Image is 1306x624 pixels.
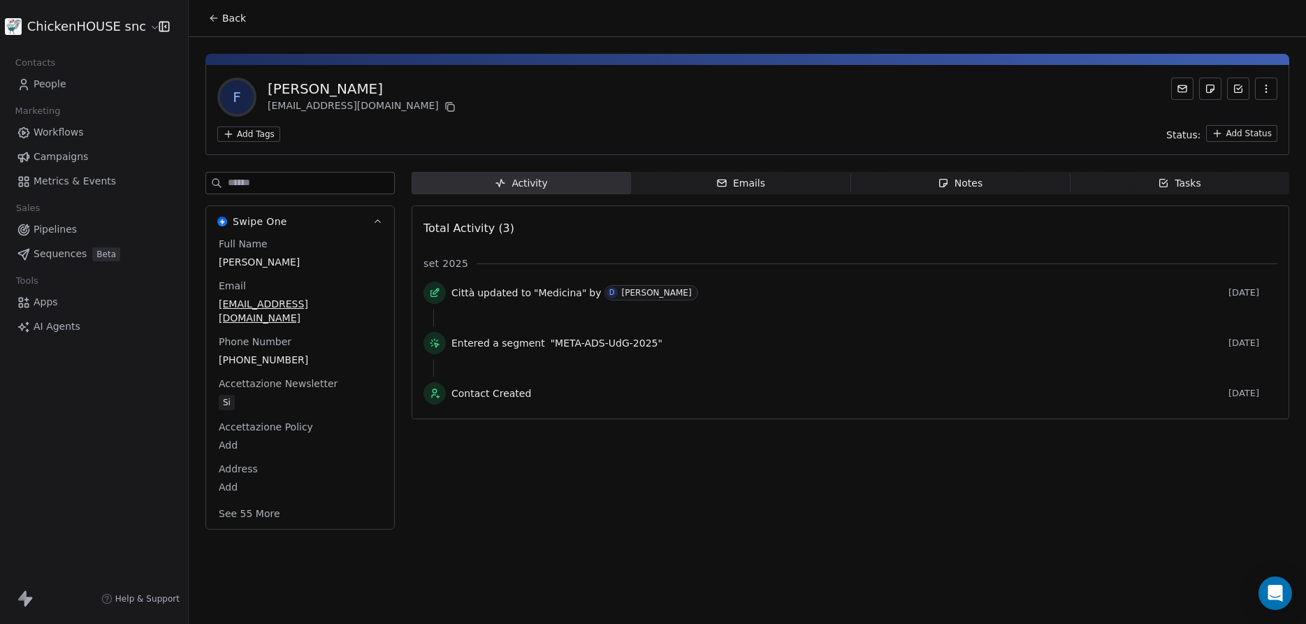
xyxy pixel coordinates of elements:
button: Add Status [1206,125,1277,142]
span: Pipelines [34,222,77,237]
span: Status: [1166,128,1200,142]
span: Campaigns [34,150,88,164]
div: Tasks [1158,176,1201,191]
span: "Medicina" [534,286,586,300]
span: Sequences [34,247,87,261]
span: Contacts [9,52,61,73]
a: SequencesBeta [11,242,177,266]
span: by [589,286,601,300]
div: [EMAIL_ADDRESS][DOMAIN_NAME] [268,99,458,115]
a: Metrics & Events [11,170,177,193]
span: Help & Support [115,593,180,604]
button: ChickenHOUSE snc [17,15,149,38]
span: Entered a segment [451,336,545,350]
span: [DATE] [1228,287,1277,298]
button: See 55 More [210,501,289,526]
span: ChickenHOUSE snc [27,17,147,36]
span: Apps [34,295,58,310]
div: Swipe OneSwipe One [206,237,394,529]
a: Help & Support [101,593,180,604]
span: Swipe One [233,215,287,228]
span: [DATE] [1228,338,1277,349]
span: People [34,77,66,92]
span: "META-ADS-UdG-2025" [551,336,662,350]
span: F [220,80,254,114]
button: Back [200,6,254,31]
div: Open Intercom Messenger [1258,576,1292,610]
span: Città [451,286,474,300]
span: Full Name [216,237,270,251]
span: Marketing [9,101,66,122]
img: 4.jpg [5,18,22,35]
span: Tools [10,270,44,291]
span: Back [222,11,246,25]
span: [EMAIL_ADDRESS][DOMAIN_NAME] [219,297,382,325]
a: Apps [11,291,177,314]
span: Phone Number [216,335,294,349]
a: People [11,73,177,96]
div: Si [223,396,231,409]
div: Notes [938,176,982,191]
a: AI Agents [11,315,177,338]
span: set 2025 [423,256,468,270]
button: Add Tags [217,126,280,142]
span: [PERSON_NAME] [219,255,382,269]
img: Swipe One [217,217,227,226]
span: Workflows [34,125,84,140]
div: [PERSON_NAME] [268,79,458,99]
span: Address [216,462,261,476]
span: [DATE] [1228,388,1277,399]
a: Workflows [11,121,177,144]
span: Add [219,480,382,494]
span: Sales [10,198,46,219]
a: Pipelines [11,218,177,241]
span: Email [216,279,249,293]
span: Metrics & Events [34,174,116,189]
span: Accettazione Newsletter [216,377,340,391]
span: [PHONE_NUMBER] [219,353,382,367]
a: Campaigns [11,145,177,168]
span: Contact Created [451,386,1223,400]
div: Emails [716,176,765,191]
span: Accettazione Policy [216,420,316,434]
div: D [609,287,615,298]
span: Total Activity (3) [423,222,514,235]
button: Swipe OneSwipe One [206,206,394,237]
span: Add [219,438,382,452]
span: AI Agents [34,319,80,334]
span: updated to [477,286,531,300]
div: [PERSON_NAME] [622,288,692,298]
span: Beta [92,247,120,261]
